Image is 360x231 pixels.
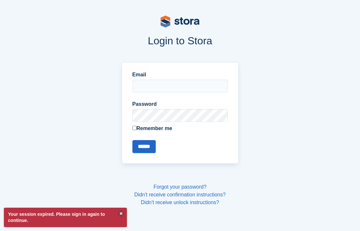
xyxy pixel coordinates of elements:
img: stora-logo-53a41332b3708ae10de48c4981b4e9114cc0af31d8433b30ea865607fb682f29.svg [161,16,199,27]
a: Didn't receive unlock instructions? [141,200,219,205]
h1: Login to Stora [34,35,326,47]
a: Didn't receive confirmation instructions? [134,192,226,197]
input: Remember me [132,126,137,130]
label: Password [132,100,228,108]
label: Email [132,71,228,79]
a: Forgot your password? [153,184,207,190]
label: Remember me [132,125,228,132]
p: Your session expired. Please sign in again to continue. [4,208,127,227]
